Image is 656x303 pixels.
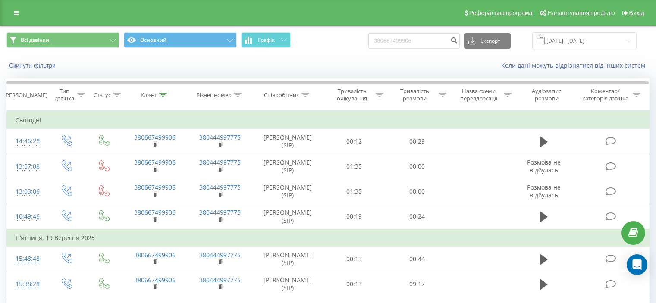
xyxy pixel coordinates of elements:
[7,229,650,247] td: П’ятниця, 19 Вересня 2025
[21,37,49,44] span: Всі дзвінки
[527,158,561,174] span: Розмова не відбулась
[386,154,448,179] td: 00:00
[629,9,644,16] span: Вихід
[323,154,386,179] td: 01:35
[134,183,176,191] a: 380667499906
[386,204,448,229] td: 00:24
[253,129,323,154] td: [PERSON_NAME] (SIP)
[368,33,460,49] input: Пошук за номером
[323,272,386,297] td: 00:13
[141,91,157,99] div: Клієнт
[501,61,650,69] a: Коли дані можуть відрізнятися вiд інших систем
[16,250,38,267] div: 15:48:48
[386,247,448,272] td: 00:44
[253,247,323,272] td: [PERSON_NAME] (SIP)
[323,179,386,204] td: 01:35
[6,62,60,69] button: Скинути фільтри
[253,204,323,229] td: [PERSON_NAME] (SIP)
[16,158,38,175] div: 13:07:08
[464,33,511,49] button: Експорт
[527,183,561,199] span: Розмова не відбулась
[134,208,176,216] a: 380667499906
[386,179,448,204] td: 00:00
[580,87,631,102] div: Коментар/категорія дзвінка
[393,87,436,102] div: Тривалість розмови
[16,133,38,150] div: 14:46:28
[521,87,572,102] div: Аудіозапис розмови
[323,204,386,229] td: 00:19
[253,154,323,179] td: [PERSON_NAME] (SIP)
[199,133,241,141] a: 380444997775
[54,87,75,102] div: Тип дзвінка
[199,251,241,259] a: 380444997775
[456,87,502,102] div: Назва схеми переадресації
[331,87,374,102] div: Тривалість очікування
[196,91,232,99] div: Бізнес номер
[16,208,38,225] div: 10:49:46
[469,9,533,16] span: Реферальна програма
[258,37,275,43] span: Графік
[199,276,241,284] a: 380444997775
[134,133,176,141] a: 380667499906
[6,32,119,48] button: Всі дзвінки
[4,91,47,99] div: [PERSON_NAME]
[386,272,448,297] td: 09:17
[241,32,291,48] button: Графік
[124,32,237,48] button: Основний
[134,251,176,259] a: 380667499906
[199,208,241,216] a: 380444997775
[199,183,241,191] a: 380444997775
[16,276,38,293] div: 15:38:28
[94,91,111,99] div: Статус
[323,247,386,272] td: 00:13
[199,158,241,166] a: 380444997775
[253,179,323,204] td: [PERSON_NAME] (SIP)
[627,254,647,275] div: Open Intercom Messenger
[264,91,299,99] div: Співробітник
[547,9,615,16] span: Налаштування профілю
[134,158,176,166] a: 380667499906
[16,183,38,200] div: 13:03:06
[323,129,386,154] td: 00:12
[134,276,176,284] a: 380667499906
[253,272,323,297] td: [PERSON_NAME] (SIP)
[386,129,448,154] td: 00:29
[7,112,650,129] td: Сьогодні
